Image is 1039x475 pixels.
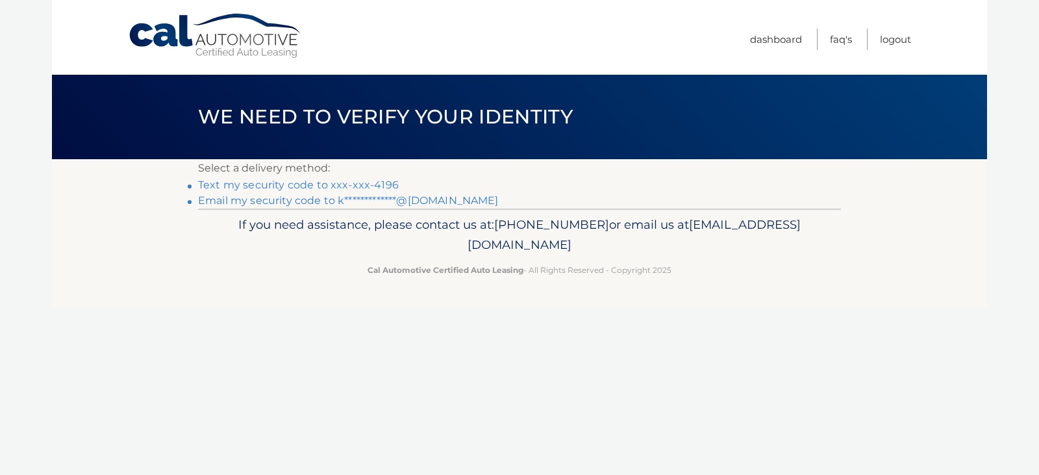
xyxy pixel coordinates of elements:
[368,265,523,275] strong: Cal Automotive Certified Auto Leasing
[198,105,573,129] span: We need to verify your identity
[207,263,832,277] p: - All Rights Reserved - Copyright 2025
[750,29,802,50] a: Dashboard
[880,29,911,50] a: Logout
[830,29,852,50] a: FAQ's
[207,214,832,256] p: If you need assistance, please contact us at: or email us at
[128,13,303,59] a: Cal Automotive
[494,217,609,232] span: [PHONE_NUMBER]
[198,179,399,191] a: Text my security code to xxx-xxx-4196
[198,159,841,177] p: Select a delivery method:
